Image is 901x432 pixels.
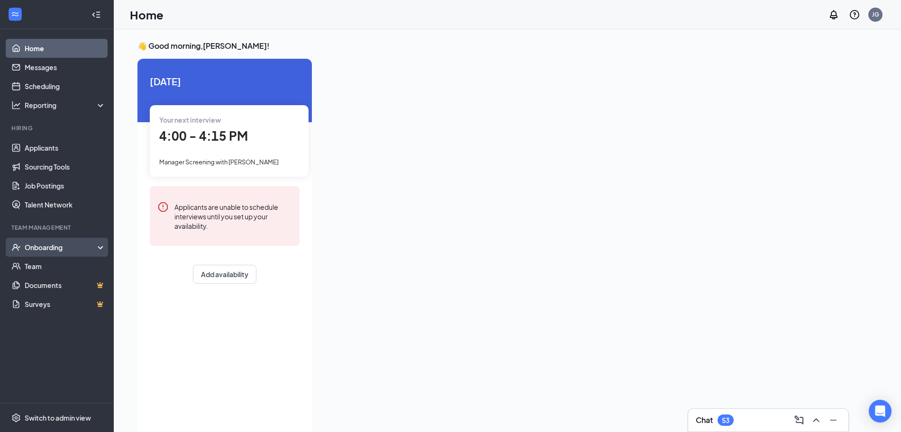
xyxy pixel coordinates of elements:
h1: Home [130,7,164,23]
button: Add availability [193,265,256,284]
a: Messages [25,58,106,77]
a: Team [25,257,106,276]
a: SurveysCrown [25,295,106,314]
div: Reporting [25,100,106,110]
div: Switch to admin view [25,413,91,423]
div: JG [872,10,879,18]
a: Sourcing Tools [25,157,106,176]
a: Talent Network [25,195,106,214]
a: Scheduling [25,77,106,96]
svg: ComposeMessage [793,414,805,426]
span: [DATE] [150,74,300,89]
svg: QuestionInfo [849,9,860,20]
h3: 👋 Good morning, [PERSON_NAME] ! [137,41,850,51]
svg: Collapse [91,10,101,19]
div: Applicants are unable to schedule interviews until you set up your availability. [174,201,292,231]
div: Hiring [11,124,104,132]
a: Applicants [25,138,106,157]
div: Onboarding [25,243,98,252]
span: Manager Screening with [PERSON_NAME] [159,158,279,166]
span: Your next interview [159,116,221,124]
a: Job Postings [25,176,106,195]
svg: Minimize [828,414,839,426]
div: 53 [722,416,729,424]
button: Minimize [826,413,841,428]
button: ComposeMessage [792,413,807,428]
button: ChevronUp [809,413,824,428]
svg: Settings [11,413,21,423]
a: Home [25,39,106,58]
svg: UserCheck [11,243,21,252]
svg: WorkstreamLogo [10,9,20,19]
span: 4:00 - 4:15 PM [159,128,248,144]
svg: Error [157,201,169,213]
div: Open Intercom Messenger [869,400,892,423]
svg: Analysis [11,100,21,110]
svg: ChevronUp [810,414,822,426]
h3: Chat [696,415,713,425]
a: DocumentsCrown [25,276,106,295]
div: Team Management [11,224,104,232]
svg: Notifications [828,9,839,20]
